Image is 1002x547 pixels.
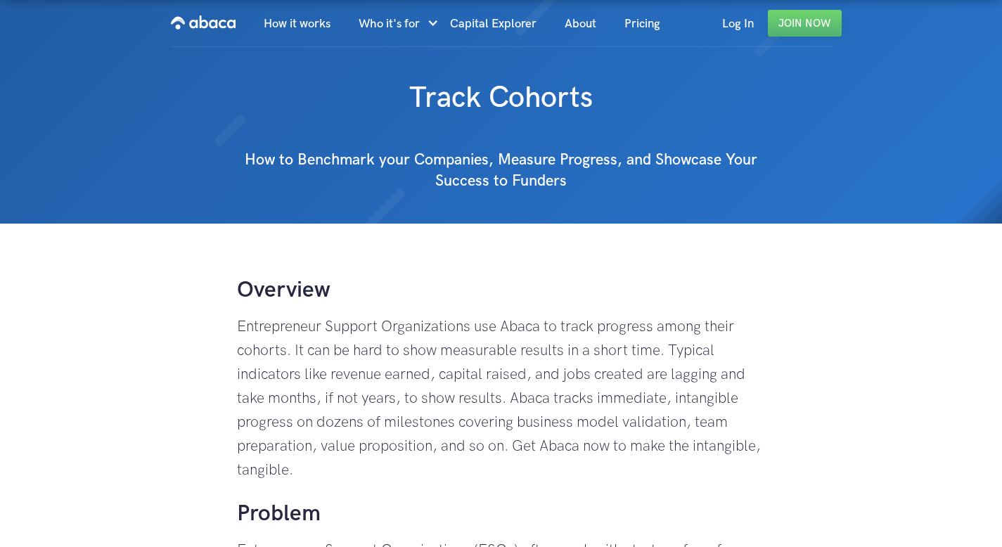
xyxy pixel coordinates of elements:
[237,496,765,532] h2: Problem
[171,11,236,34] img: Abaca logo
[237,315,765,482] p: Entrepreneur Support Organizations use Abaca to track progress among their cohorts. It can be har...
[237,150,765,192] h2: How to Benchmark your Companies, Measure Progress, and Showcase Your Success to Funders
[237,273,765,308] h2: Overview
[768,10,842,37] a: Join Now
[326,79,676,117] h1: Track Cohorts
